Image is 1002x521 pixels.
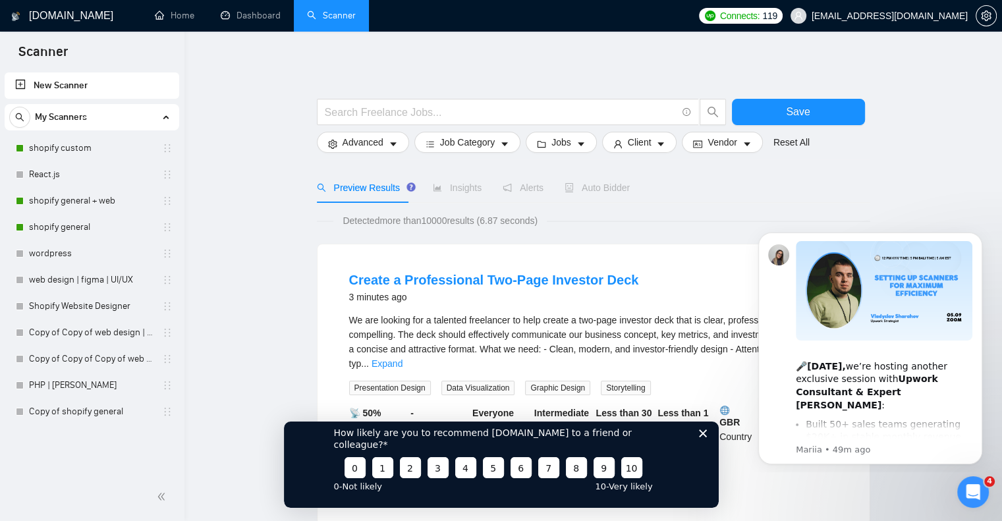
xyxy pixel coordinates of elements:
[162,169,173,180] span: holder
[705,11,715,21] img: upwork-logo.png
[414,132,520,153] button: barsJob Categorycaret-down
[29,214,154,240] a: shopify general
[976,11,997,21] a: setting
[601,381,650,395] span: Storytelling
[162,354,173,364] span: holder
[656,139,665,149] span: caret-down
[534,408,589,418] b: Intermediate
[29,135,154,161] a: shopify custom
[10,113,30,122] span: search
[719,406,776,427] b: GBR
[470,406,532,449] div: Talent Preference
[594,406,655,449] div: Hourly Load
[410,408,414,418] b: -
[389,139,398,149] span: caret-down
[426,139,435,149] span: bars
[9,107,30,128] button: search
[433,182,482,193] span: Insights
[693,139,702,149] span: idcard
[35,104,87,130] span: My Scanners
[738,221,1002,472] iframe: Intercom notifications message
[29,346,154,372] a: Copy of Copy of Copy of web design | figma | UI/UX
[500,139,509,149] span: caret-down
[155,10,194,21] a: homeHome
[29,161,154,188] a: React.js
[720,9,760,23] span: Connects:
[349,273,639,287] a: Create a Professional Two-Page Investor Deck
[162,196,173,206] span: holder
[284,422,719,508] iframe: Survey from GigRadar.io
[762,9,777,23] span: 119
[628,135,652,150] span: Client
[317,183,326,192] span: search
[551,135,571,150] span: Jobs
[613,139,623,149] span: user
[984,476,995,487] span: 4
[405,181,417,193] div: Tooltip anchor
[532,406,594,449] div: Experience Level
[441,381,515,395] span: Data Visualization
[333,213,547,228] span: Detected more than 10000 results (6.87 seconds)
[29,267,154,293] a: web design | figma | UI/UX
[347,406,408,449] div: GigRadar Score
[976,5,997,26] button: setting
[162,248,173,259] span: holder
[361,358,369,369] span: ...
[732,99,865,125] button: Save
[682,108,691,117] span: info-circle
[349,289,639,305] div: 3 minutes ago
[11,6,20,27] img: logo
[773,135,810,150] a: Reset All
[596,408,652,433] b: Less than 30 hrs/week
[440,135,495,150] span: Job Category
[433,183,442,192] span: area-chart
[708,135,737,150] span: Vendor
[162,327,173,338] span: holder
[15,72,169,99] a: New Scanner
[655,406,717,449] div: Duration
[307,10,356,21] a: searchScanner
[317,132,409,153] button: settingAdvancedcaret-down
[349,381,431,395] span: Presentation Design
[976,11,996,21] span: setting
[525,381,590,395] span: Graphic Design
[794,11,803,20] span: user
[317,182,412,193] span: Preview Results
[221,10,281,21] a: dashboardDashboard
[29,398,154,425] a: Copy of shopify general
[29,319,154,346] a: Copy of Copy of web design | figma | UI/UX
[29,372,154,398] a: PHP | [PERSON_NAME]
[565,182,630,193] span: Auto Bidder
[565,183,574,192] span: robot
[700,106,725,118] span: search
[526,132,597,153] button: folderJobscaret-down
[349,315,834,369] span: We are looking for a talented freelancer to help create a two-page investor deck that is clear, p...
[162,301,173,312] span: holder
[157,490,170,503] span: double-left
[657,408,708,433] b: Less than 1 month
[29,188,154,214] a: shopify general + web
[372,358,403,369] a: Expand
[717,406,779,449] div: Country
[349,408,381,418] b: 📡 50%
[537,139,546,149] span: folder
[503,183,512,192] span: notification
